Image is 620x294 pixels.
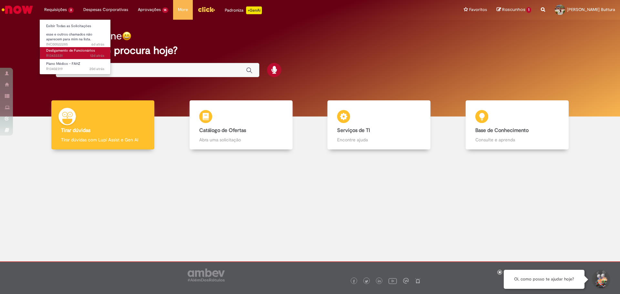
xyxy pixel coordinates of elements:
[388,277,397,285] img: logo_footer_youtube.png
[91,42,104,47] time: 26/08/2025 11:06:46
[39,19,111,75] ul: Requisições
[89,66,104,71] span: 20d atrás
[188,269,225,281] img: logo_footer_ambev_rotulo_gray.png
[40,60,111,72] a: Aberto R13402319 : Plano Médico - FAHZ
[497,7,531,13] a: Rascunhos
[162,7,169,13] span: 14
[310,100,448,150] a: Serviços de TI Encontre ajuda
[591,270,610,289] button: Iniciar Conversa de Suporte
[68,7,74,13] span: 3
[40,47,111,59] a: Aberto R13433331 : Desligamento de Funcionários
[46,32,92,42] span: esse e outros chamados não aparecem para mim na lista.
[46,66,104,72] span: R13402319
[337,127,370,134] b: Serviços de TI
[178,6,188,13] span: More
[34,100,172,150] a: Tirar dúvidas Tirar dúvidas com Lupi Assist e Gen Ai
[199,127,246,134] b: Catálogo de Ofertas
[40,31,111,45] a: Aberto INC00522285 : esse e outros chamados não aparecem para mim na lista.
[469,6,487,13] span: Favoritos
[90,53,104,58] time: 20/08/2025 16:10:36
[198,5,215,14] img: click_logo_yellow_360x200.png
[91,42,104,47] span: 6d atrás
[122,31,131,41] img: happy-face.png
[61,127,90,134] b: Tirar dúvidas
[475,137,559,143] p: Consulte e aprenda
[567,7,615,12] span: [PERSON_NAME] Buttura
[90,53,104,58] span: 12d atrás
[46,61,80,66] span: Plano Médico - FAHZ
[46,48,95,53] span: Desligamento de Funcionários
[61,137,145,143] p: Tirar dúvidas com Lupi Assist e Gen Ai
[172,100,310,150] a: Catálogo de Ofertas Abra uma solicitação
[502,6,525,13] span: Rascunhos
[89,66,104,71] time: 12/08/2025 10:56:14
[83,6,128,13] span: Despesas Corporativas
[415,278,421,284] img: logo_footer_naosei.png
[365,280,368,283] img: logo_footer_twitter.png
[138,6,161,13] span: Aprovações
[46,42,104,47] span: INC00522285
[46,53,104,58] span: R13433331
[44,6,67,13] span: Requisições
[225,6,262,14] div: Padroniza
[352,280,356,283] img: logo_footer_facebook.png
[1,3,34,16] img: ServiceNow
[337,137,421,143] p: Encontre ajuda
[40,23,111,30] a: Exibir Todas as Solicitações
[378,279,381,283] img: logo_footer_linkedin.png
[403,278,409,284] img: logo_footer_workplace.png
[448,100,586,150] a: Base de Conhecimento Consulte e aprenda
[199,137,283,143] p: Abra uma solicitação
[526,7,531,13] span: 1
[246,6,262,14] p: +GenAi
[504,270,584,289] div: Oi, como posso te ajudar hoje?
[56,45,564,56] h2: O que você procura hoje?
[475,127,529,134] b: Base de Conhecimento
